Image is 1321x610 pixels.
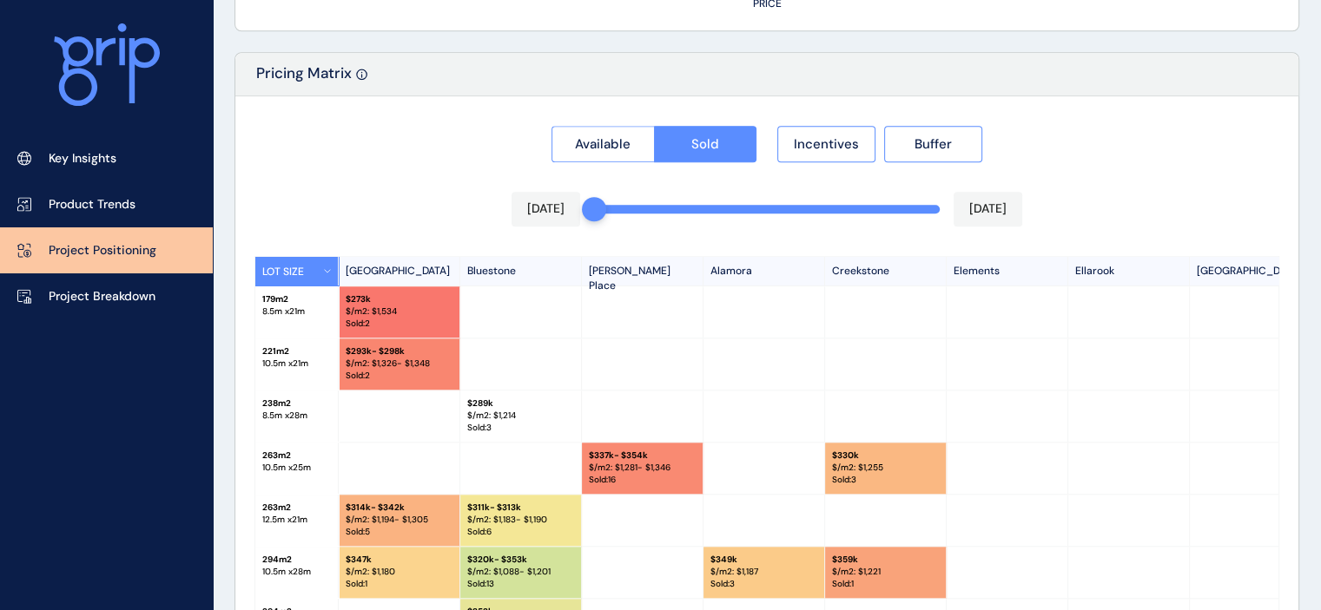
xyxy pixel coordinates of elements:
p: $ 330k [832,449,939,462]
p: $/m2: $ 1,214 [467,410,574,422]
p: $ 289k [467,397,574,410]
p: $/m2: $ 1,281 - $1,346 [589,462,696,474]
button: LOT SIZE [255,257,339,285]
button: Sold [654,126,757,162]
p: 238 m2 [262,397,331,410]
p: 263 m2 [262,449,331,462]
span: Incentives [794,135,859,153]
span: Sold [691,135,719,153]
p: Sold : 3 [710,578,817,590]
p: 10.5 m x 28 m [262,566,331,578]
p: Bluestone [460,257,582,285]
p: 294 m2 [262,554,331,566]
p: $/m2: $ 1,180 [346,566,452,578]
p: Creekstone [825,257,947,285]
p: Key Insights [49,150,116,167]
button: Available [552,126,654,162]
p: $ 320k - $353k [467,554,574,566]
p: Sold : 2 [346,370,452,382]
p: Sold : 3 [467,422,574,434]
p: Sold : 1 [346,578,452,590]
p: [PERSON_NAME] Place [582,257,703,285]
p: $/m2: $ 1,183 - $1,190 [467,514,574,526]
p: $/m2: $ 1,194 - $1,305 [346,514,452,526]
p: 263 m2 [262,502,331,514]
p: [GEOGRAPHIC_DATA] [1190,257,1311,285]
p: Sold : 1 [832,578,939,590]
p: Project Breakdown [49,288,155,305]
p: Sold : 6 [467,526,574,538]
p: $ 359k [832,554,939,566]
p: Project Positioning [49,242,156,259]
p: $ 293k - $298k [346,345,452,357]
p: $/m2: $ 1,187 [710,566,817,578]
p: Sold : 5 [346,526,452,538]
p: Sold : 13 [467,578,574,590]
p: Pricing Matrix [256,63,352,95]
button: Incentives [777,126,875,162]
p: Sold : 16 [589,474,696,486]
p: Alamora [703,257,825,285]
p: 8.5 m x 28 m [262,410,331,422]
p: Elements [947,257,1068,285]
p: 8.5 m x 21 m [262,305,331,318]
p: Sold : 3 [832,474,939,486]
p: $ 349k [710,554,817,566]
p: 221 m2 [262,345,331,357]
p: $ 314k - $342k [346,502,452,514]
span: Buffer [915,135,952,153]
p: 10.5 m x 21 m [262,357,331,370]
p: [GEOGRAPHIC_DATA] [339,257,460,285]
p: Product Trends [49,196,135,213]
p: Ellarook [1068,257,1190,285]
p: $ 273k [346,293,452,305]
p: $/m2: $ 1,255 [832,462,939,474]
p: $ 337k - $354k [589,449,696,462]
p: 179 m2 [262,293,331,305]
p: $ 347k [346,554,452,566]
p: $/m2: $ 1,326 - $1,348 [346,357,452,370]
p: Sold : 2 [346,318,452,330]
p: $/m2: $ 1,088 - $1,201 [467,566,574,578]
span: Available [575,135,631,153]
button: Buffer [884,126,982,162]
p: [DATE] [969,200,1007,218]
p: $/m2: $ 1,534 [346,305,452,318]
p: $ 311k - $313k [467,502,574,514]
p: 12.5 m x 21 m [262,514,331,526]
p: [DATE] [527,200,565,218]
p: 10.5 m x 25 m [262,462,331,474]
p: $/m2: $ 1,221 [832,566,939,578]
